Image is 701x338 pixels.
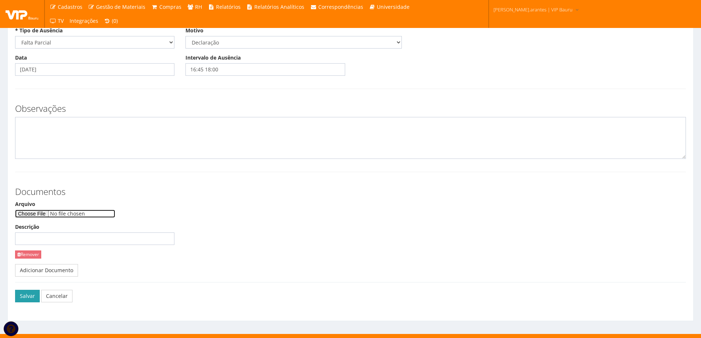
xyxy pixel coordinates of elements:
a: TV [47,14,67,28]
img: logo [6,8,39,19]
span: Relatórios Analíticos [254,3,304,10]
span: Relatórios [216,3,241,10]
span: Integrações [70,17,98,24]
span: [PERSON_NAME].arantes | VIP Bauru [493,6,573,13]
label: Intervalo de Ausência [185,54,241,61]
span: Gestão de Materiais [96,3,145,10]
a: Adicionar Documento [15,264,78,277]
label: Arquivo [15,200,35,208]
label: * Tipo de Ausência [15,27,63,34]
span: RH [195,3,202,10]
h3: Documentos [15,187,686,196]
input: __:__ __:__ [185,63,345,76]
label: Descrição [15,223,39,231]
a: (0) [101,14,121,28]
span: Cadastros [58,3,82,10]
a: Remover [15,250,41,258]
span: (0) [112,17,118,24]
a: Integrações [67,14,101,28]
a: Cancelar [41,290,72,302]
span: Compras [159,3,181,10]
span: Correspondências [318,3,363,10]
label: Data [15,54,27,61]
button: Salvar [15,290,40,302]
label: Motivo [185,27,203,34]
span: Universidade [377,3,410,10]
span: TV [58,17,64,24]
h3: Observações [15,104,686,113]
